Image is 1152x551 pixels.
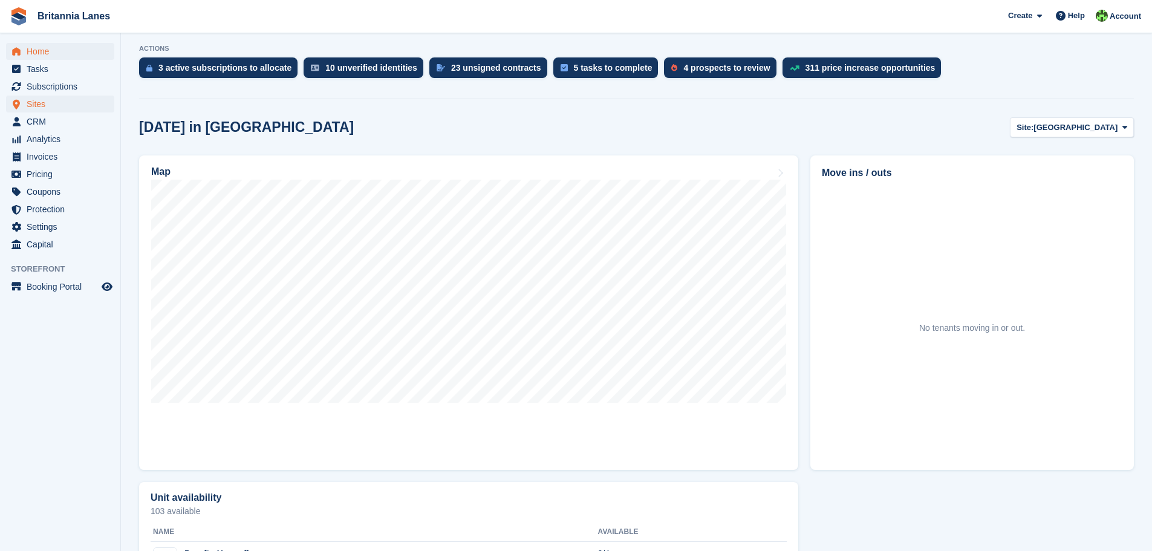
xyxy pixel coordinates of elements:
h2: Move ins / outs [822,166,1122,180]
a: Preview store [100,279,114,294]
a: menu [6,183,114,200]
a: 4 prospects to review [664,57,782,84]
h2: [DATE] in [GEOGRAPHIC_DATA] [139,119,354,135]
span: Subscriptions [27,78,99,95]
div: 4 prospects to review [683,63,770,73]
span: Site: [1017,122,1033,134]
a: 10 unverified identities [304,57,429,84]
div: 311 price increase opportunities [805,63,936,73]
a: menu [6,278,114,295]
a: menu [6,78,114,95]
div: 10 unverified identities [325,63,417,73]
a: menu [6,236,114,253]
span: [GEOGRAPHIC_DATA] [1033,122,1118,134]
a: menu [6,218,114,235]
img: contract_signature_icon-13c848040528278c33f63329250d36e43548de30e8caae1d1a13099fd9432cc5.svg [437,64,445,71]
a: Map [139,155,798,470]
a: menu [6,148,114,165]
img: verify_identity-adf6edd0f0f0b5bbfe63781bf79b02c33cf7c696d77639b501bdc392416b5a36.svg [311,64,319,71]
span: Invoices [27,148,99,165]
div: 23 unsigned contracts [451,63,541,73]
div: No tenants moving in or out. [919,322,1025,334]
span: Help [1068,10,1085,22]
a: Britannia Lanes [33,6,115,26]
img: Robert Parr [1096,10,1108,22]
span: Settings [27,218,99,235]
span: CRM [27,113,99,130]
a: 23 unsigned contracts [429,57,553,84]
a: menu [6,43,114,60]
span: Pricing [27,166,99,183]
span: Create [1008,10,1032,22]
div: 3 active subscriptions to allocate [158,63,291,73]
button: Site: [GEOGRAPHIC_DATA] [1010,117,1134,137]
img: stora-icon-8386f47178a22dfd0bd8f6a31ec36ba5ce8667c1dd55bd0f319d3a0aa187defe.svg [10,7,28,25]
a: menu [6,201,114,218]
h2: Map [151,166,171,177]
span: Protection [27,201,99,218]
img: price_increase_opportunities-93ffe204e8149a01c8c9dc8f82e8f89637d9d84a8eef4429ea346261dce0b2c0.svg [790,65,799,71]
p: 103 available [151,507,787,515]
a: 3 active subscriptions to allocate [139,57,304,84]
img: prospect-51fa495bee0391a8d652442698ab0144808aea92771e9ea1ae160a38d050c398.svg [671,64,677,71]
img: task-75834270c22a3079a89374b754ae025e5fb1db73e45f91037f5363f120a921f8.svg [561,64,568,71]
a: menu [6,60,114,77]
a: menu [6,113,114,130]
h2: Unit availability [151,492,221,503]
div: 5 tasks to complete [574,63,652,73]
a: menu [6,96,114,112]
span: Coupons [27,183,99,200]
th: Name [151,523,598,542]
span: Analytics [27,131,99,148]
span: Account [1110,10,1141,22]
span: Home [27,43,99,60]
p: ACTIONS [139,45,1134,53]
img: active_subscription_to_allocate_icon-d502201f5373d7db506a760aba3b589e785aa758c864c3986d89f69b8ff3... [146,64,152,72]
a: 311 price increase opportunities [783,57,948,84]
span: Tasks [27,60,99,77]
a: menu [6,166,114,183]
a: menu [6,131,114,148]
span: Capital [27,236,99,253]
a: 5 tasks to complete [553,57,665,84]
span: Storefront [11,263,120,275]
th: Available [598,523,714,542]
span: Booking Portal [27,278,99,295]
span: Sites [27,96,99,112]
